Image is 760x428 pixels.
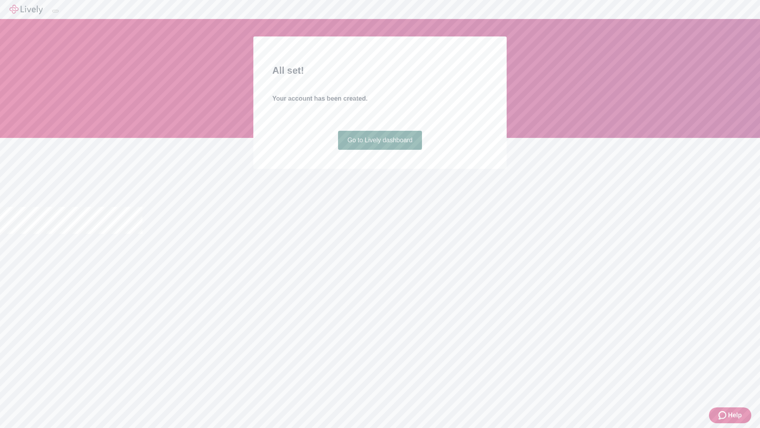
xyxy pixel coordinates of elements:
[9,5,43,14] img: Lively
[338,131,422,150] a: Go to Lively dashboard
[272,94,488,103] h4: Your account has been created.
[52,10,59,12] button: Log out
[709,407,751,423] button: Zendesk support iconHelp
[728,411,742,420] span: Help
[272,63,488,78] h2: All set!
[718,411,728,420] svg: Zendesk support icon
